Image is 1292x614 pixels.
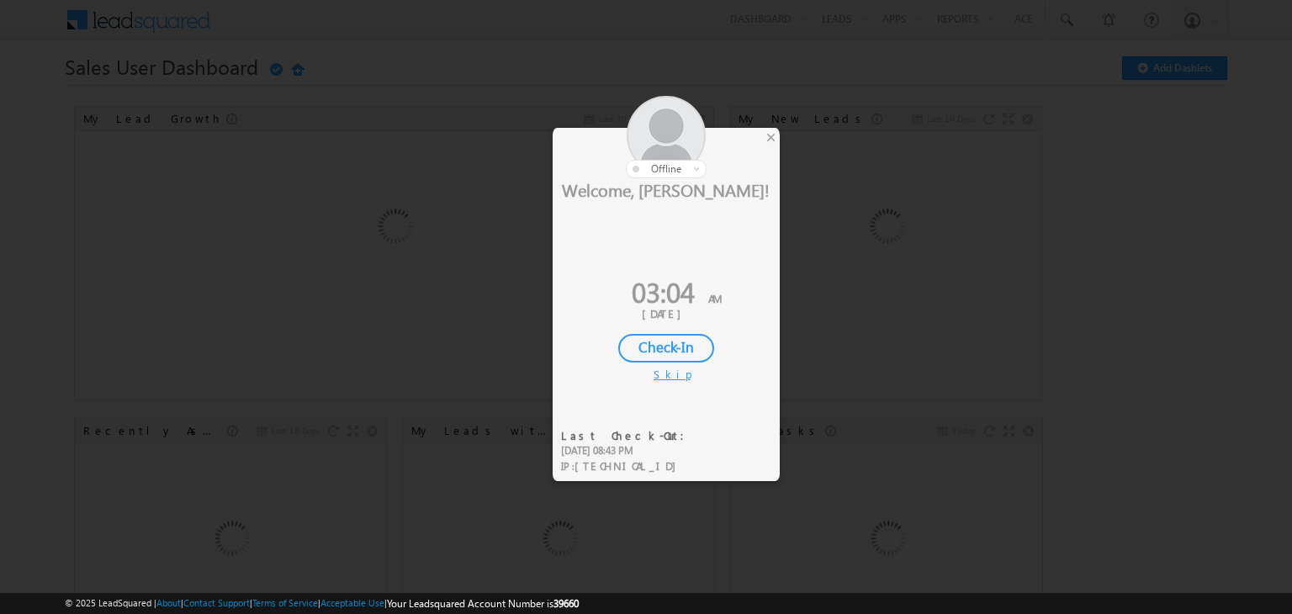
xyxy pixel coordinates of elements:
div: [DATE] [565,306,767,321]
span: [TECHNICAL_ID] [575,458,685,473]
a: About [156,597,181,608]
div: Last Check-Out: [561,428,695,443]
a: Contact Support [183,597,250,608]
a: Acceptable Use [320,597,384,608]
a: Terms of Service [252,597,318,608]
span: © 2025 LeadSquared | | | | | [65,595,579,611]
div: Skip [654,367,679,382]
span: 39660 [553,597,579,610]
div: IP : [561,458,695,474]
span: AM [708,291,722,305]
span: offline [651,162,681,175]
span: 03:04 [632,273,695,310]
div: × [762,128,780,146]
div: Welcome, [PERSON_NAME]! [553,178,780,200]
div: [DATE] 08:43 PM [561,443,695,458]
div: Check-In [618,334,714,363]
span: Your Leadsquared Account Number is [387,597,579,610]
